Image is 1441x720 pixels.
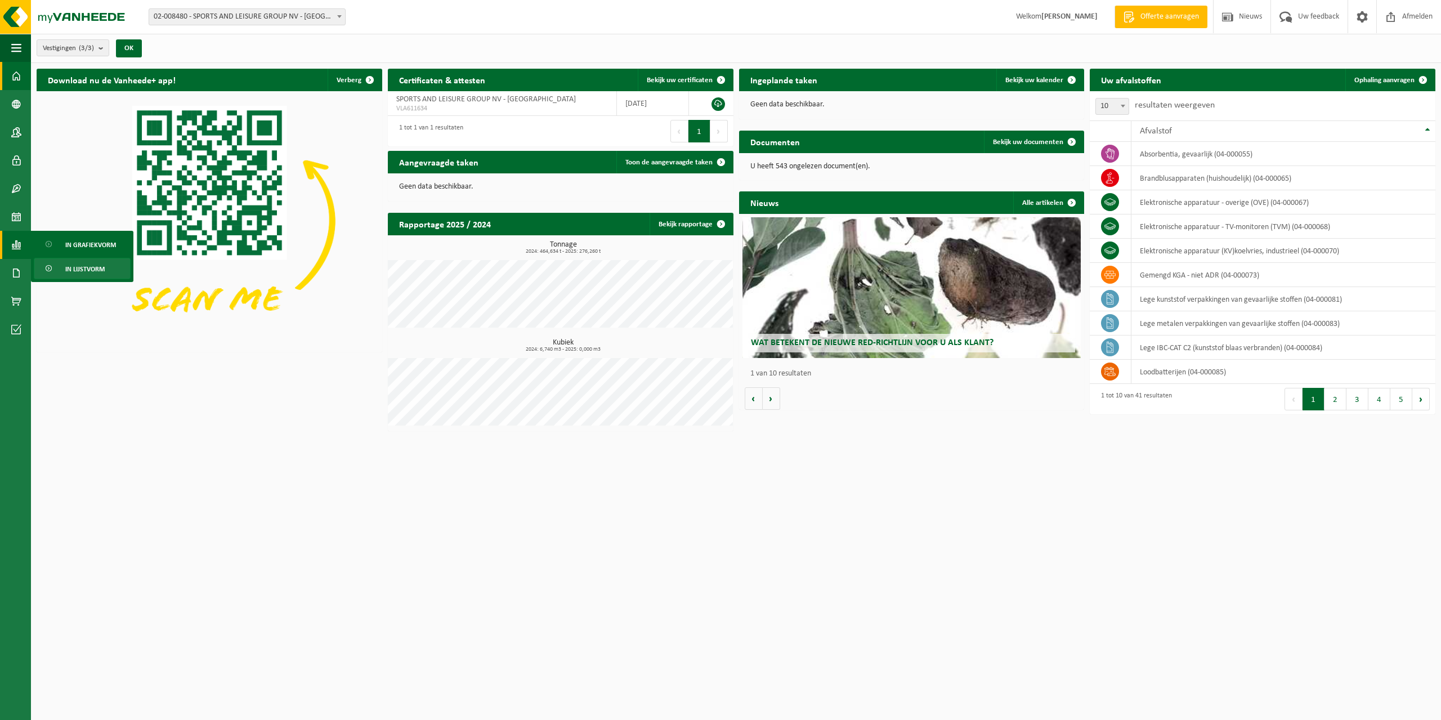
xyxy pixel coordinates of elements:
span: Vestigingen [43,40,94,57]
h2: Rapportage 2025 / 2024 [388,213,502,235]
td: elektronische apparatuur - overige (OVE) (04-000067) [1131,190,1435,214]
button: Next [710,120,728,142]
td: elektronische apparatuur (KV)koelvries, industrieel (04-000070) [1131,239,1435,263]
a: Bekijk rapportage [650,213,732,235]
span: SPORTS AND LEISURE GROUP NV - [GEOGRAPHIC_DATA] [396,95,576,104]
span: Bekijk uw documenten [993,138,1063,146]
count: (3/3) [79,44,94,52]
h2: Documenten [739,131,811,153]
a: Alle artikelen [1013,191,1083,214]
span: Ophaling aanvragen [1354,77,1415,84]
h2: Certificaten & attesten [388,69,496,91]
a: Ophaling aanvragen [1345,69,1434,91]
a: In grafiekvorm [34,234,131,255]
a: Bekijk uw documenten [984,131,1083,153]
button: Next [1412,388,1430,410]
p: 1 van 10 resultaten [750,370,1079,378]
span: In grafiekvorm [65,234,116,256]
h2: Ingeplande taken [739,69,829,91]
span: Afvalstof [1140,127,1172,136]
h2: Uw afvalstoffen [1090,69,1173,91]
span: 2024: 464,634 t - 2025: 276,260 t [393,249,733,254]
span: VLA611634 [396,104,608,113]
button: 1 [688,120,710,142]
h2: Download nu de Vanheede+ app! [37,69,187,91]
h2: Nieuws [739,191,790,213]
button: Vorige [745,387,763,410]
td: loodbatterijen (04-000085) [1131,360,1435,384]
div: 1 tot 1 van 1 resultaten [393,119,463,144]
span: 02-008480 - SPORTS AND LEISURE GROUP NV - SINT-NIKLAAS [149,9,345,25]
td: gemengd KGA - niet ADR (04-000073) [1131,263,1435,287]
button: 4 [1368,388,1390,410]
a: Offerte aanvragen [1115,6,1207,28]
td: [DATE] [617,91,689,116]
strong: [PERSON_NAME] [1041,12,1098,21]
td: lege IBC-CAT C2 (kunststof blaas verbranden) (04-000084) [1131,336,1435,360]
span: Verberg [337,77,361,84]
button: 3 [1346,388,1368,410]
td: elektronische apparatuur - TV-monitoren (TVM) (04-000068) [1131,214,1435,239]
td: brandblusapparaten (huishoudelijk) (04-000065) [1131,166,1435,190]
p: Geen data beschikbaar. [399,183,722,191]
button: 5 [1390,388,1412,410]
td: absorbentia, gevaarlijk (04-000055) [1131,142,1435,166]
a: Toon de aangevraagde taken [616,151,732,173]
span: Bekijk uw certificaten [647,77,713,84]
span: Bekijk uw kalender [1005,77,1063,84]
div: 1 tot 10 van 41 resultaten [1095,387,1172,412]
span: 10 [1095,98,1129,115]
button: Vestigingen(3/3) [37,39,109,56]
p: Geen data beschikbaar. [750,101,1073,109]
p: U heeft 543 ongelezen document(en). [750,163,1073,171]
button: OK [116,39,142,57]
a: In lijstvorm [34,258,131,279]
a: Bekijk uw kalender [996,69,1083,91]
td: lege kunststof verpakkingen van gevaarlijke stoffen (04-000081) [1131,287,1435,311]
span: Offerte aanvragen [1138,11,1202,23]
button: Volgende [763,387,780,410]
button: Previous [1285,388,1303,410]
button: 1 [1303,388,1324,410]
td: lege metalen verpakkingen van gevaarlijke stoffen (04-000083) [1131,311,1435,336]
span: 2024: 6,740 m3 - 2025: 0,000 m3 [393,347,733,352]
span: Toon de aangevraagde taken [625,159,713,166]
img: Download de VHEPlus App [37,91,382,350]
span: 10 [1096,99,1129,114]
a: Bekijk uw certificaten [638,69,732,91]
span: In lijstvorm [65,258,105,280]
h3: Tonnage [393,241,733,254]
button: 2 [1324,388,1346,410]
label: resultaten weergeven [1135,101,1215,110]
button: Verberg [328,69,381,91]
span: Wat betekent de nieuwe RED-richtlijn voor u als klant? [751,338,994,347]
span: 02-008480 - SPORTS AND LEISURE GROUP NV - SINT-NIKLAAS [149,8,346,25]
a: Wat betekent de nieuwe RED-richtlijn voor u als klant? [742,217,1081,358]
button: Previous [670,120,688,142]
h3: Kubiek [393,339,733,352]
h2: Aangevraagde taken [388,151,490,173]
